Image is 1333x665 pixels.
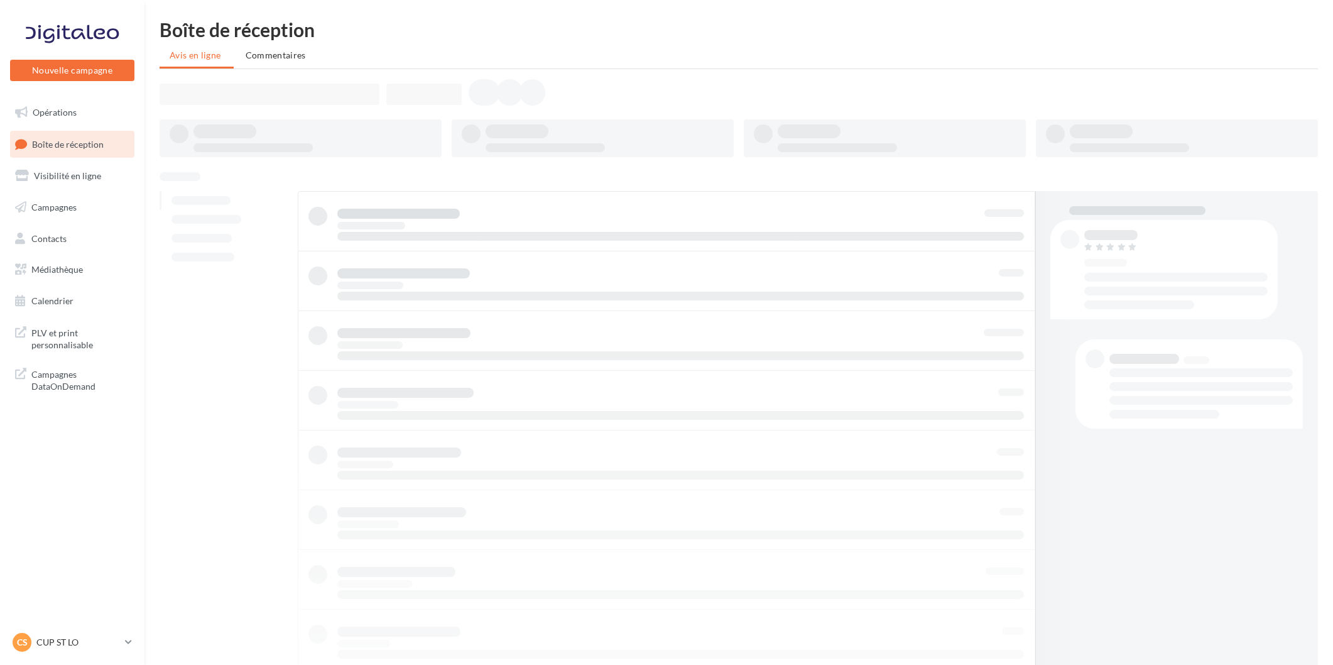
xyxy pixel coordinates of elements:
[10,630,134,654] a: CS CUP ST LO
[10,60,134,81] button: Nouvelle campagne
[8,288,137,314] a: Calendrier
[31,295,73,306] span: Calendrier
[33,107,77,118] span: Opérations
[246,50,306,60] span: Commentaires
[31,264,83,275] span: Médiathèque
[8,256,137,283] a: Médiathèque
[36,636,120,649] p: CUP ST LO
[8,163,137,189] a: Visibilité en ligne
[8,99,137,126] a: Opérations
[8,194,137,221] a: Campagnes
[32,138,104,149] span: Boîte de réception
[8,131,137,158] a: Boîte de réception
[8,361,137,398] a: Campagnes DataOnDemand
[8,319,137,356] a: PLV et print personnalisable
[31,233,67,243] span: Contacts
[17,636,28,649] span: CS
[31,202,77,212] span: Campagnes
[160,20,1318,39] div: Boîte de réception
[31,324,129,351] span: PLV et print personnalisable
[34,170,101,181] span: Visibilité en ligne
[31,366,129,393] span: Campagnes DataOnDemand
[8,226,137,252] a: Contacts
